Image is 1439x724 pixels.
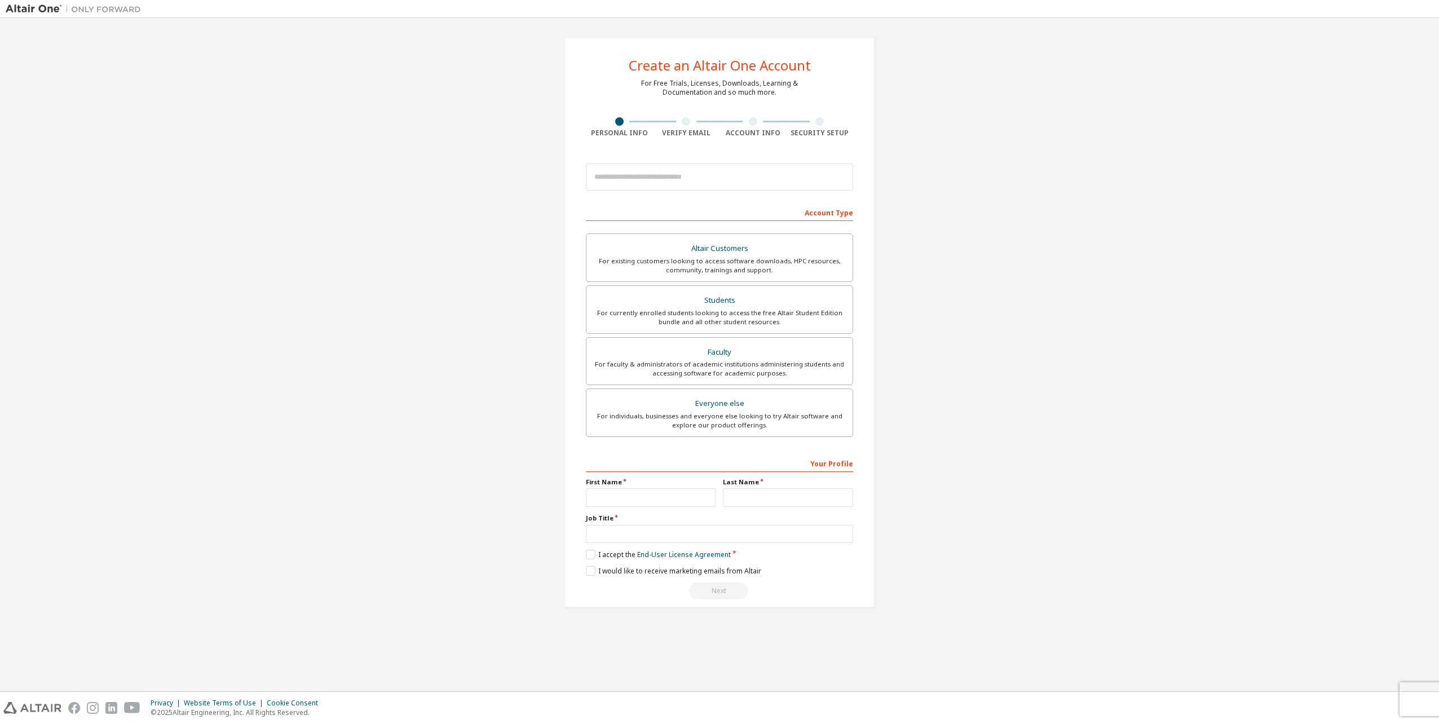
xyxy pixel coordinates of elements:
div: For Free Trials, Licenses, Downloads, Learning & Documentation and so much more. [641,79,798,97]
img: Altair One [6,3,147,15]
div: Personal Info [586,129,653,138]
div: Privacy [151,699,184,708]
div: Account Info [719,129,787,138]
div: Account Type [586,203,853,221]
img: altair_logo.svg [3,702,61,714]
img: facebook.svg [68,702,80,714]
div: For currently enrolled students looking to access the free Altair Student Edition bundle and all ... [593,308,846,326]
p: © 2025 Altair Engineering, Inc. All Rights Reserved. [151,708,325,717]
div: Students [593,293,846,308]
div: For individuals, businesses and everyone else looking to try Altair software and explore our prod... [593,412,846,430]
div: Altair Customers [593,241,846,257]
div: For existing customers looking to access software downloads, HPC resources, community, trainings ... [593,257,846,275]
div: Your Profile [586,454,853,472]
img: youtube.svg [124,702,140,714]
div: Verify Email [653,129,720,138]
label: Last Name [723,478,853,487]
div: Website Terms of Use [184,699,267,708]
div: Everyone else [593,396,846,412]
div: Cookie Consent [267,699,325,708]
div: For faculty & administrators of academic institutions administering students and accessing softwa... [593,360,846,378]
a: End-User License Agreement [637,550,731,559]
label: Job Title [586,514,853,523]
label: First Name [586,478,716,487]
label: I accept the [586,550,731,559]
div: Security Setup [787,129,854,138]
label: I would like to receive marketing emails from Altair [586,566,761,576]
div: Read and acccept EULA to continue [586,582,853,599]
img: instagram.svg [87,702,99,714]
img: linkedin.svg [105,702,117,714]
div: Create an Altair One Account [629,59,811,72]
div: Faculty [593,345,846,360]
